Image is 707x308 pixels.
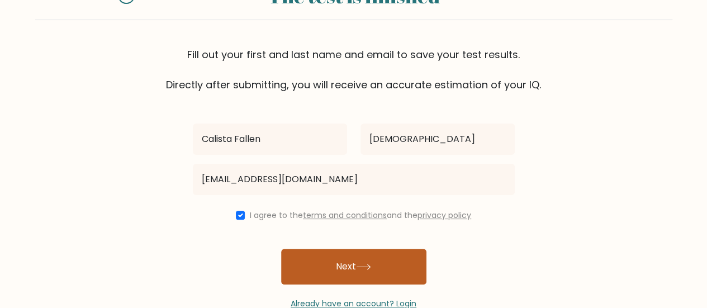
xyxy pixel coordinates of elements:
[360,124,515,155] input: Last name
[193,164,515,195] input: Email
[281,249,426,285] button: Next
[250,210,471,221] label: I agree to the and the
[193,124,347,155] input: First name
[303,210,387,221] a: terms and conditions
[35,47,672,92] div: Fill out your first and last name and email to save your test results. Directly after submitting,...
[417,210,471,221] a: privacy policy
